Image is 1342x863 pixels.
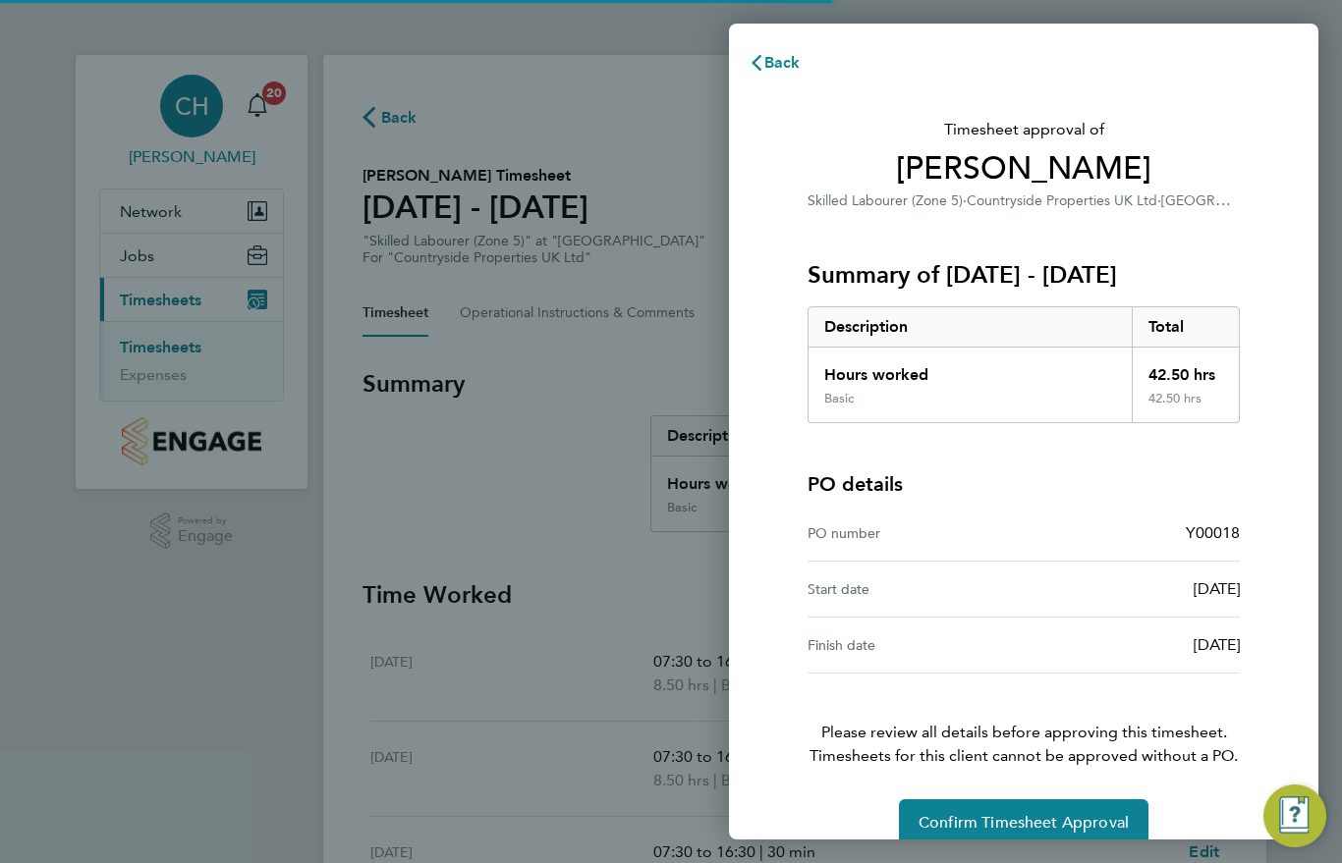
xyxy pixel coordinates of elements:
[808,259,1240,291] h3: Summary of [DATE] - [DATE]
[1132,391,1240,422] div: 42.50 hrs
[919,813,1129,833] span: Confirm Timesheet Approval
[808,192,963,209] span: Skilled Labourer (Zone 5)
[809,307,1132,347] div: Description
[899,799,1148,846] button: Confirm Timesheet Approval
[1186,523,1240,542] span: Y00018
[1157,192,1161,209] span: ·
[963,192,967,209] span: ·
[1263,784,1326,847] button: Engage Resource Center
[784,744,1263,768] span: Timesheets for this client cannot be approved without a PO.
[808,306,1240,423] div: Summary of 18 - 24 Aug 2025
[764,53,801,72] span: Back
[1024,633,1240,657] div: [DATE]
[808,118,1240,141] span: Timesheet approval of
[1132,307,1240,347] div: Total
[808,149,1240,189] span: [PERSON_NAME]
[824,391,854,406] div: Basic
[809,348,1132,391] div: Hours worked
[1132,348,1240,391] div: 42.50 hrs
[729,43,820,82] button: Back
[808,521,1024,545] div: PO number
[784,674,1263,768] p: Please review all details before approving this timesheet.
[1161,190,1302,209] span: [GEOGRAPHIC_DATA]
[808,577,1024,601] div: Start date
[808,470,903,498] h4: PO details
[808,633,1024,657] div: Finish date
[1024,577,1240,601] div: [DATE]
[967,192,1157,209] span: Countryside Properties UK Ltd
